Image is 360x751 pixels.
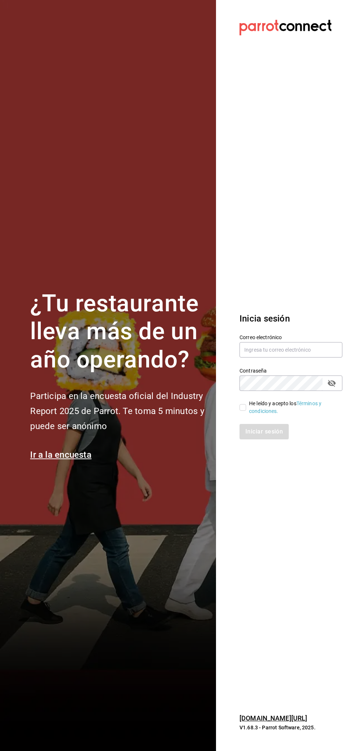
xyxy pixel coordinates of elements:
[240,312,342,325] h3: Inicia sesión
[240,342,342,358] input: Ingresa tu correo electrónico
[325,377,338,389] button: passwordField
[249,400,336,415] div: He leído y acepto los
[240,368,342,373] label: Contraseña
[30,389,207,433] h2: Participa en la encuesta oficial del Industry Report 2025 de Parrot. Te toma 5 minutos y puede se...
[240,714,307,722] a: [DOMAIN_NAME][URL]
[240,334,342,340] label: Correo electrónico
[30,450,91,460] a: Ir a la encuesta
[30,290,207,374] h1: ¿Tu restaurante lleva más de un año operando?
[240,724,342,731] p: V1.68.3 - Parrot Software, 2025.
[249,400,321,414] a: Términos y condiciones.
